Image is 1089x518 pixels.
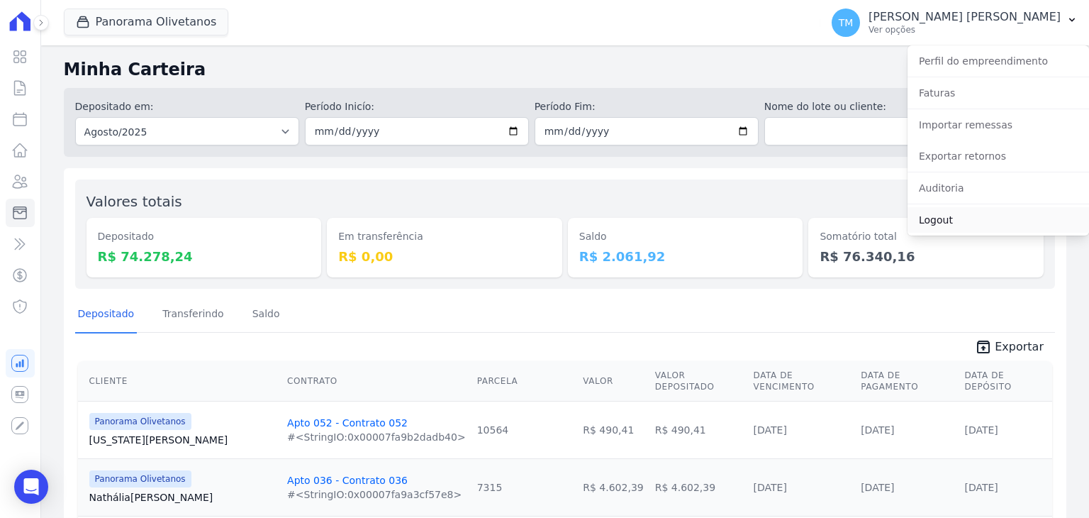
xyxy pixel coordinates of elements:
[975,338,992,356] i: unarchive
[577,401,649,458] td: R$ 490,41
[287,487,462,502] div: #<StringIO:0x00007fa9a3cf57e8>
[78,361,281,402] th: Cliente
[64,57,1066,82] h2: Minha Carteira
[959,361,1052,402] th: Data de Depósito
[89,470,191,487] span: Panorama Olivetanos
[287,430,466,444] div: #<StringIO:0x00007fa9b2dadb40>
[820,247,1032,266] dd: R$ 76.340,16
[338,247,551,266] dd: R$ 0,00
[754,424,787,436] a: [DATE]
[869,24,1061,35] p: Ver opções
[477,482,503,493] a: 7315
[477,424,509,436] a: 10564
[89,490,276,505] a: Nathália[PERSON_NAME]
[305,99,529,114] label: Período Inicío:
[855,361,959,402] th: Data de Pagamento
[471,361,578,402] th: Parcela
[577,361,649,402] th: Valor
[861,482,894,493] a: [DATE]
[907,80,1089,106] a: Faturas
[907,143,1089,169] a: Exportar retornos
[995,338,1044,356] span: Exportar
[64,9,229,35] button: Panorama Olivetanos
[89,433,276,447] a: [US_STATE][PERSON_NAME]
[907,207,1089,233] a: Logout
[649,401,748,458] td: R$ 490,41
[287,417,408,429] a: Apto 052 - Contrato 052
[649,458,748,516] td: R$ 4.602,39
[577,458,649,516] td: R$ 4.602,39
[579,229,792,244] dt: Saldo
[964,338,1055,358] a: unarchive Exportar
[907,112,1089,138] a: Importar remessas
[287,475,408,486] a: Apto 036 - Contrato 036
[579,247,792,266] dd: R$ 2.061,92
[75,297,138,334] a: Depositado
[748,361,856,402] th: Data de Vencimento
[98,247,311,266] dd: R$ 74.278,24
[338,229,551,244] dt: Em transferência
[907,175,1089,201] a: Auditoria
[820,3,1089,43] button: TM [PERSON_NAME] [PERSON_NAME] Ver opções
[764,99,988,114] label: Nome do lote ou cliente:
[964,424,998,436] a: [DATE]
[861,424,894,436] a: [DATE]
[98,229,311,244] dt: Depositado
[964,482,998,493] a: [DATE]
[649,361,748,402] th: Valor Depositado
[869,10,1061,24] p: [PERSON_NAME] [PERSON_NAME]
[839,18,854,28] span: TM
[535,99,759,114] label: Período Fim:
[89,413,191,430] span: Panorama Olivetanos
[14,470,48,504] div: Open Intercom Messenger
[907,48,1089,74] a: Perfil do empreendimento
[250,297,283,334] a: Saldo
[754,482,787,493] a: [DATE]
[820,229,1032,244] dt: Somatório total
[75,101,154,112] label: Depositado em:
[160,297,227,334] a: Transferindo
[86,193,182,210] label: Valores totais
[281,361,471,402] th: Contrato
